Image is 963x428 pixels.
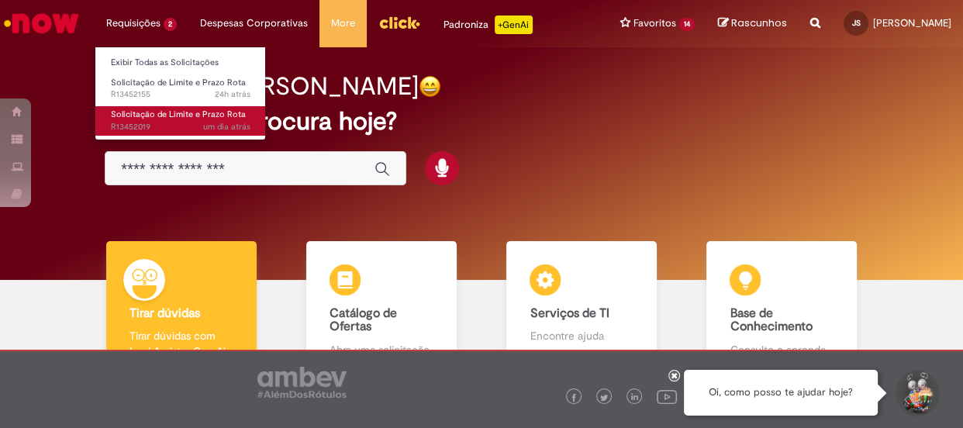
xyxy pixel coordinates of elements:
[530,328,633,343] p: Encontre ajuda
[495,16,533,34] p: +GenAi
[731,16,787,30] span: Rascunhos
[657,386,677,406] img: logo_footer_youtube.png
[281,241,481,375] a: Catálogo de Ofertas Abra uma solicitação
[111,121,250,133] span: R13452019
[129,305,200,321] b: Tirar dúvidas
[95,106,266,135] a: Aberto R13452019 : Solicitação de Limite e Prazo Rota
[682,241,882,375] a: Base de Conhecimento Consulte e aprenda
[730,305,812,335] b: Base de Conhecimento
[873,16,951,29] span: [PERSON_NAME]
[330,305,397,335] b: Catálogo de Ofertas
[444,16,533,34] div: Padroniza
[111,109,246,120] span: Solicitação de Limite e Prazo Rota
[129,328,233,359] p: Tirar dúvidas com Lupi Assist e Gen Ai
[481,241,682,375] a: Serviços de TI Encontre ajuda
[95,74,266,103] a: Aberto R13452155 : Solicitação de Limite e Prazo Rota
[570,394,578,402] img: logo_footer_facebook.png
[215,88,250,100] span: 24h atrás
[164,18,177,31] span: 2
[893,370,940,416] button: Iniciar Conversa de Suporte
[111,77,246,88] span: Solicitação de Limite e Prazo Rota
[106,16,160,31] span: Requisições
[215,88,250,100] time: 27/08/2025 12:10:57
[81,241,281,375] a: Tirar dúvidas Tirar dúvidas com Lupi Assist e Gen Ai
[331,16,355,31] span: More
[95,47,266,140] ul: Requisições
[419,75,441,98] img: happy-face.png
[203,121,250,133] span: um dia atrás
[95,54,266,71] a: Exibir Todas as Solicitações
[378,11,420,34] img: click_logo_yellow_360x200.png
[718,16,787,31] a: Rascunhos
[200,16,308,31] span: Despesas Corporativas
[203,121,250,133] time: 27/08/2025 11:46:49
[105,108,858,135] h2: O que você procura hoje?
[730,342,833,357] p: Consulte e aprenda
[684,370,878,416] div: Oi, como posso te ajudar hoje?
[679,18,695,31] span: 14
[257,367,347,398] img: logo_footer_ambev_rotulo_gray.png
[111,88,250,101] span: R13452155
[2,8,81,39] img: ServiceNow
[631,393,639,402] img: logo_footer_linkedin.png
[633,16,676,31] span: Favoritos
[530,305,609,321] b: Serviços de TI
[600,394,608,402] img: logo_footer_twitter.png
[852,18,861,28] span: JS
[330,342,433,357] p: Abra uma solicitação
